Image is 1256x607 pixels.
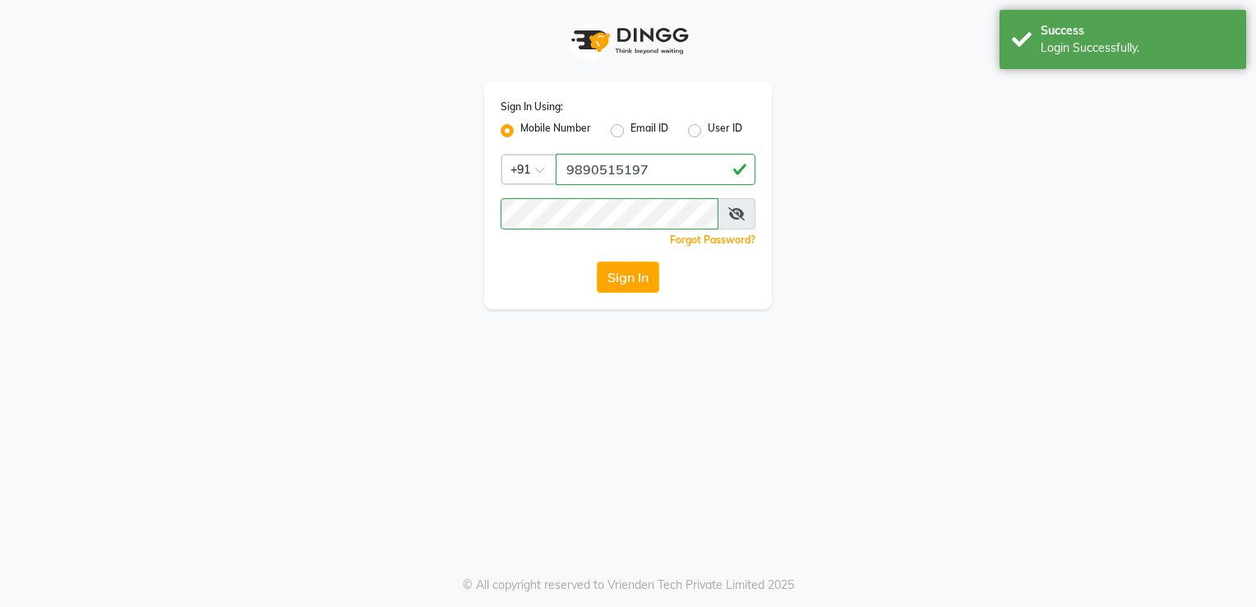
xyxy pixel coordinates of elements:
img: logo1.svg [562,16,694,65]
label: Sign In Using: [501,100,563,114]
input: Username [501,198,718,229]
input: Username [556,154,755,185]
label: Email ID [630,121,668,141]
div: Login Successfully. [1041,39,1234,57]
a: Forgot Password? [670,234,755,246]
div: Success [1041,22,1234,39]
label: User ID [708,121,742,141]
button: Sign In [597,262,659,293]
label: Mobile Number [520,121,591,141]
